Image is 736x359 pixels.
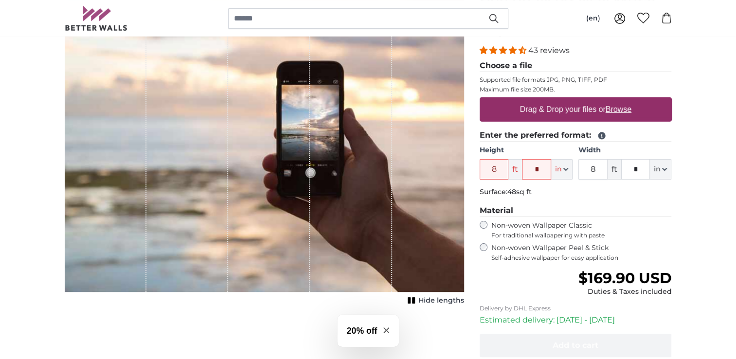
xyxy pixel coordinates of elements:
button: in [650,159,671,179]
span: 43 reviews [528,46,570,55]
legend: Enter the preferred format: [480,129,672,142]
u: Browse [606,105,631,113]
button: (en) [578,10,608,27]
span: 4.40 stars [480,46,528,55]
span: ft [508,159,522,179]
button: in [551,159,573,179]
p: Maximum file size 200MB. [480,86,672,93]
label: Drag & Drop your files or [516,100,635,119]
span: $169.90 USD [578,269,671,287]
div: Duties & Taxes included [578,287,671,297]
span: For traditional wallpapering with paste [491,232,672,239]
label: Non-woven Wallpaper Peel & Stick [491,243,672,262]
label: Width [578,145,671,155]
legend: Choose a file [480,60,672,72]
p: Delivery by DHL Express [480,305,672,312]
span: Add to cart [553,341,598,350]
span: 48sq ft [507,187,532,196]
span: in [555,164,561,174]
label: Non-woven Wallpaper Classic [491,221,672,239]
img: Betterwalls [65,6,128,31]
p: Estimated delivery: [DATE] - [DATE] [480,314,672,326]
label: Height [480,145,573,155]
button: Hide lengths [405,294,464,307]
legend: Material [480,205,672,217]
span: in [654,164,660,174]
span: ft [608,159,621,179]
span: Self-adhesive wallpaper for easy application [491,254,672,262]
span: Hide lengths [418,296,464,305]
button: Add to cart [480,334,672,357]
p: Surface: [480,187,672,197]
p: Supported file formats JPG, PNG, TIFF, PDF [480,76,672,84]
